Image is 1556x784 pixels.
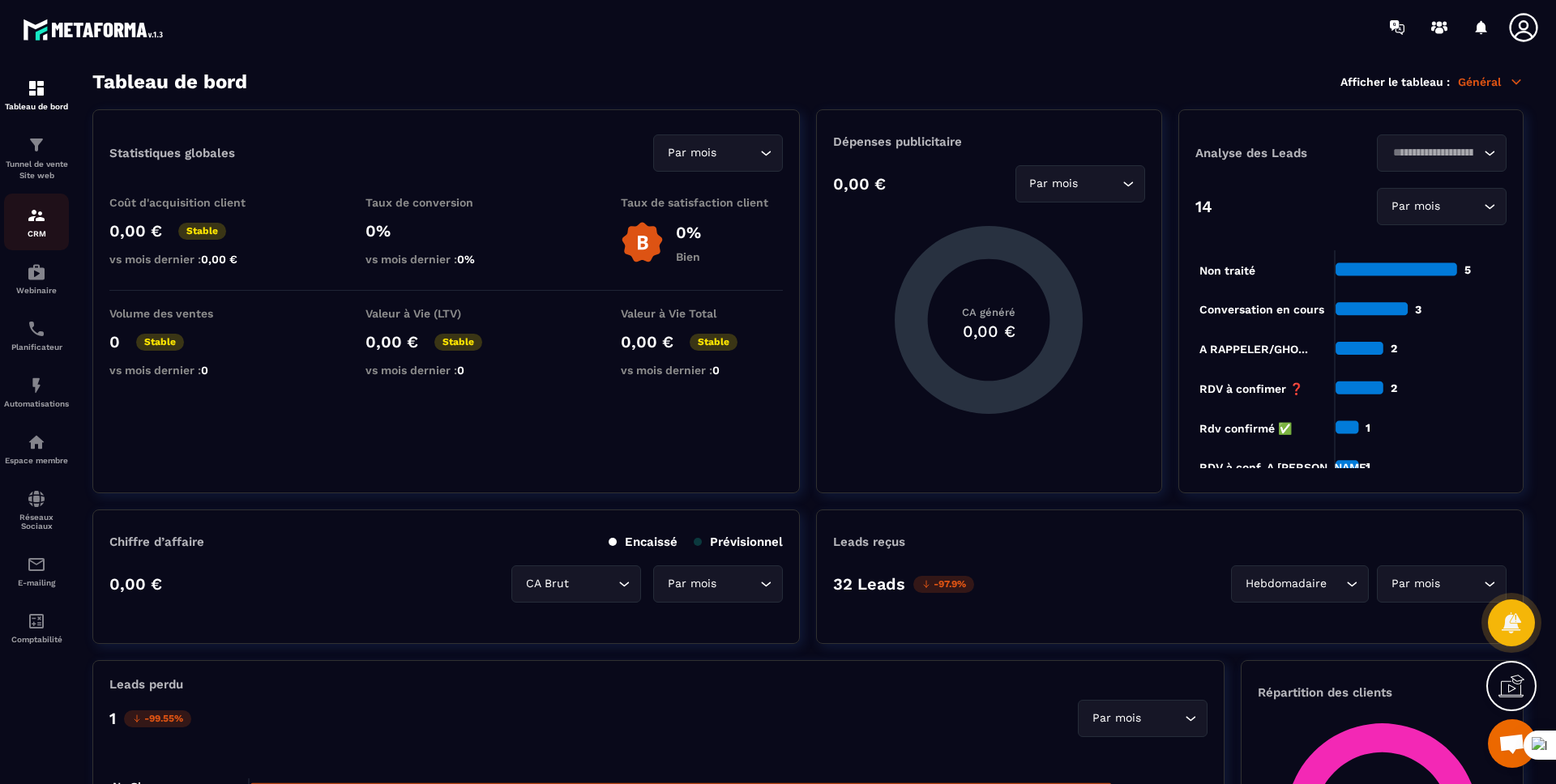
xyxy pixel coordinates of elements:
img: logo [23,15,169,45]
tspan: Conversation en cours [1199,303,1324,316]
span: Par mois [664,144,720,162]
p: Coût d'acquisition client [109,196,271,209]
a: accountantaccountantComptabilité [4,599,69,656]
p: Automatisations [4,399,69,408]
img: automations [27,432,46,452]
a: social-networksocial-networkRéseaux Sociaux [4,477,69,543]
p: 0,00 € [833,174,886,194]
img: accountant [27,611,46,631]
img: automations [27,376,46,395]
img: automations [27,262,46,282]
a: formationformationCRM [4,194,69,250]
p: Taux de satisfaction client [621,196,783,209]
img: email [27,555,46,574]
input: Search for option [720,144,756,162]
div: Search for option [653,565,783,603]
p: Stable [434,334,482,351]
input: Search for option [1330,575,1342,593]
tspan: A RAPPELER/GHO... [1199,343,1308,356]
p: Encaissé [609,535,678,549]
p: Réseaux Sociaux [4,513,69,530]
img: formation [27,135,46,155]
p: Général [1458,75,1524,89]
p: Tunnel de vente Site web [4,159,69,181]
p: Bien [676,250,701,263]
span: 0 [712,364,720,377]
div: Search for option [1377,565,1507,603]
p: 0,00 € [109,574,162,594]
p: vs mois dernier : [621,364,783,377]
p: CRM [4,229,69,238]
img: formation [27,79,46,98]
span: Par mois [1088,709,1144,727]
span: Par mois [1387,575,1443,593]
a: automationsautomationsWebinaire [4,250,69,307]
p: Leads perdu [109,677,183,692]
a: emailemailE-mailing [4,543,69,599]
p: Prévisionnel [694,535,783,549]
a: formationformationTableau de bord [4,66,69,123]
img: formation [27,206,46,225]
p: Volume des ventes [109,307,271,320]
div: Search for option [1231,565,1369,603]
input: Search for option [1387,144,1480,162]
span: Par mois [1387,198,1443,215]
p: 0% [676,223,701,242]
p: Statistiques globales [109,146,235,160]
a: formationformationTunnel de vente Site web [4,123,69,194]
span: 0% [457,253,475,266]
p: Valeur à Vie Total [621,307,783,320]
p: Valeur à Vie (LTV) [365,307,528,320]
p: Webinaire [4,286,69,295]
p: vs mois dernier : [365,253,528,266]
p: Leads reçus [833,535,905,549]
h3: Tableau de bord [92,70,247,93]
span: Par mois [1026,175,1082,193]
span: Par mois [664,575,720,593]
input: Search for option [1443,575,1480,593]
a: automationsautomationsEspace membre [4,420,69,477]
p: vs mois dernier : [109,253,271,266]
p: Planificateur [4,343,69,352]
p: Espace membre [4,456,69,465]
p: E-mailing [4,578,69,587]
p: 0,00 € [365,332,418,352]
a: automationsautomationsAutomatisations [4,364,69,420]
input: Search for option [1443,198,1480,215]
p: 32 Leads [833,574,905,594]
div: Search for option [653,134,783,172]
p: Chiffre d’affaire [109,535,204,549]
span: Hebdomadaire [1242,575,1330,593]
input: Search for option [572,575,614,593]
p: Stable [178,223,226,240]
div: Search for option [1078,700,1208,737]
p: Afficher le tableau : [1340,75,1450,88]
tspan: Rdv confirmé ✅ [1199,422,1293,436]
div: Search for option [1377,134,1507,172]
p: 0,00 € [621,332,673,352]
input: Search for option [720,575,756,593]
p: Tableau de bord [4,102,69,111]
p: -99.55% [124,710,191,727]
img: social-network [27,489,46,509]
p: vs mois dernier : [109,364,271,377]
p: -97.9% [913,576,974,593]
span: 0 [201,364,208,377]
img: scheduler [27,319,46,339]
div: Search for option [1015,165,1145,202]
p: vs mois dernier : [365,364,528,377]
img: b-badge-o.b3b20ee6.svg [621,221,664,264]
input: Search for option [1082,175,1118,193]
p: Stable [690,334,737,351]
span: 0 [457,364,464,377]
p: 0,00 € [109,221,162,241]
p: 1 [109,709,116,728]
p: 0% [365,221,528,241]
div: Mở cuộc trò chuyện [1488,719,1537,768]
tspan: RDV à conf. A [PERSON_NAME]... [1199,461,1380,474]
span: CA Brut [522,575,572,593]
p: 0 [109,332,120,352]
tspan: Non traité [1199,264,1255,277]
div: Search for option [511,565,641,603]
tspan: RDV à confimer ❓ [1199,382,1304,396]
